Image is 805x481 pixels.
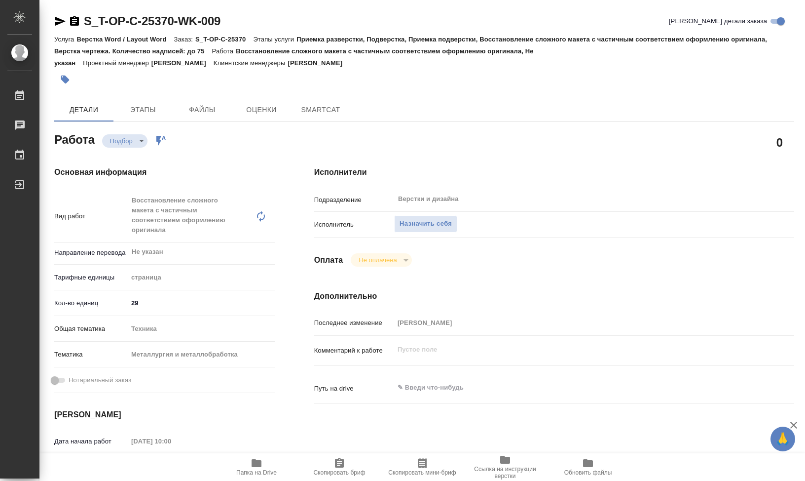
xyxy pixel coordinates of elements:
[564,469,612,476] span: Обновить файлы
[776,134,783,151] h2: 0
[128,346,275,363] div: Металлургия и металлобработка
[212,47,236,55] p: Работа
[669,16,767,26] span: [PERSON_NAME] детали заказа
[464,453,547,481] button: Ссылка на инструкции верстки
[297,104,344,116] span: SmartCat
[54,69,76,90] button: Добавить тэг
[54,437,128,446] p: Дата начала работ
[107,137,136,145] button: Подбор
[54,47,534,67] p: Восстановление сложного макета с частичным соответствием оформлению оригинала, Не указан
[314,318,394,328] p: Последнее изменение
[288,59,350,67] p: [PERSON_NAME]
[119,104,167,116] span: Этапы
[54,324,128,334] p: Общая тематика
[54,248,128,258] p: Направление перевода
[400,218,452,230] span: Назначить себя
[128,434,214,448] input: Пустое поле
[54,298,128,308] p: Кол-во единиц
[54,273,128,282] p: Тарифные единицы
[774,429,791,449] span: 🙏
[470,466,541,480] span: Ссылка на инструкции верстки
[54,211,128,221] p: Вид работ
[102,134,147,148] div: Подбор
[298,453,381,481] button: Скопировать бриф
[54,166,275,178] h4: Основная информация
[84,14,220,28] a: S_T-OP-C-25370-WK-009
[214,59,288,67] p: Клиентские менеджеры
[83,59,151,67] p: Проектный менеджер
[179,104,226,116] span: Файлы
[54,409,275,421] h4: [PERSON_NAME]
[54,130,95,148] h2: Работа
[215,453,298,481] button: Папка на Drive
[69,375,131,385] span: Нотариальный заказ
[69,15,80,27] button: Скопировать ссылку
[388,469,456,476] span: Скопировать мини-бриф
[394,316,754,330] input: Пустое поле
[195,36,253,43] p: S_T-OP-C-25370
[547,453,629,481] button: Обновить файлы
[351,253,411,267] div: Подбор
[314,290,794,302] h4: Дополнительно
[770,427,795,451] button: 🙏
[236,469,277,476] span: Папка на Drive
[54,36,76,43] p: Услуга
[151,59,214,67] p: [PERSON_NAME]
[314,195,394,205] p: Подразделение
[174,36,195,43] p: Заказ:
[54,15,66,27] button: Скопировать ссылку для ЯМессенджера
[54,350,128,360] p: Тематика
[238,104,285,116] span: Оценки
[128,269,275,286] div: страница
[313,469,365,476] span: Скопировать бриф
[314,384,394,394] p: Путь на drive
[128,321,275,337] div: Техника
[76,36,174,43] p: Верстка Word / Layout Word
[314,166,794,178] h4: Исполнители
[128,296,275,310] input: ✎ Введи что-нибудь
[314,254,343,266] h4: Оплата
[60,104,108,116] span: Детали
[253,36,296,43] p: Этапы услуги
[54,36,767,55] p: Приемка разверстки, Подверстка, Приемка подверстки, Восстановление сложного макета с частичным со...
[314,346,394,356] p: Комментарий к работе
[394,215,457,233] button: Назначить себя
[381,453,464,481] button: Скопировать мини-бриф
[356,256,400,264] button: Не оплачена
[314,220,394,230] p: Исполнитель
